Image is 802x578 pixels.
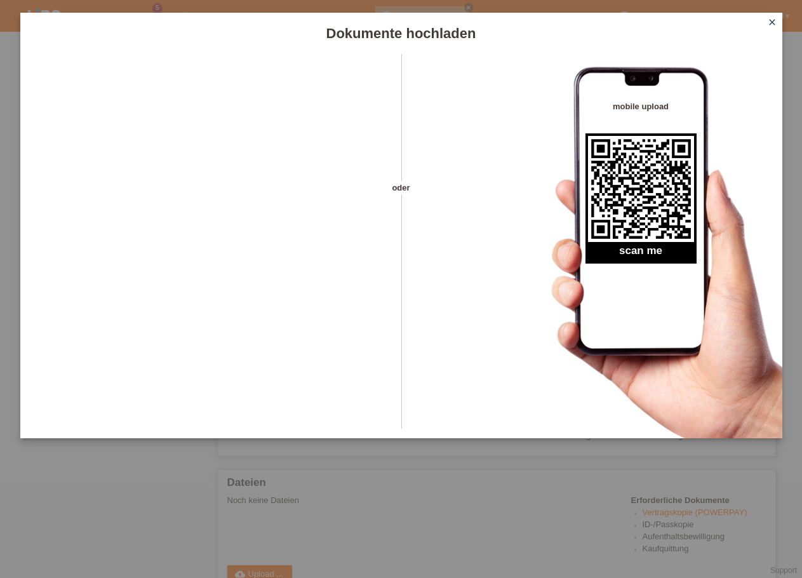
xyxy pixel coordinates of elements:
[767,17,777,27] i: close
[20,25,782,41] h1: Dokumente hochladen
[585,245,697,264] h2: scan me
[379,181,424,194] span: oder
[39,86,379,403] iframe: Upload
[764,16,780,30] a: close
[585,102,697,111] h4: mobile upload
